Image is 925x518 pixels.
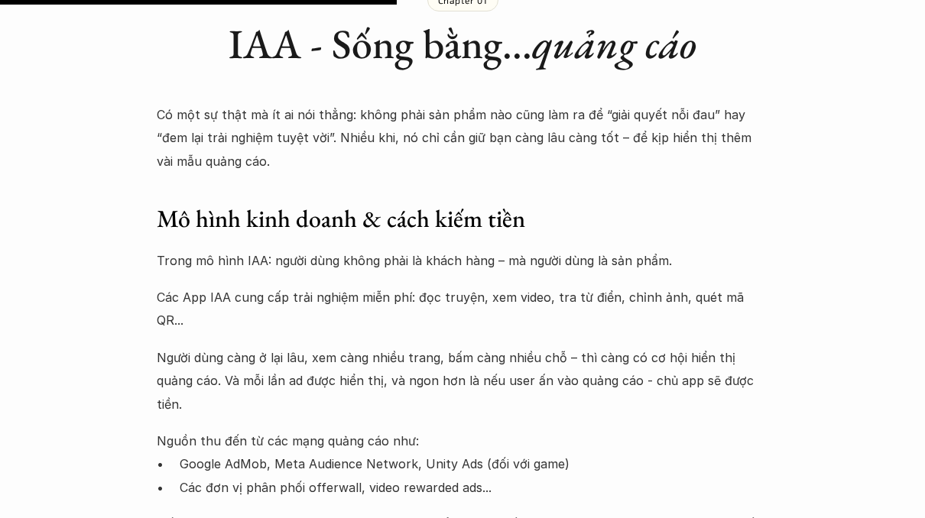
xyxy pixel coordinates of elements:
p: Nguồn thu đến từ các mạng quảng cáo như: [157,429,768,452]
p: Google AdMob, Meta Audience Network, Unity Ads (đối với game) [180,452,768,475]
p: Trong mô hình IAA: người dùng không phải là khách hàng – mà người dùng là sản phẩm. [157,249,768,272]
em: quảng cáo [532,17,696,70]
h3: Mô hình kinh doanh & cách kiếm tiền [157,203,768,235]
p: Người dùng càng ở lại lâu, xem càng nhiều trang, bấm càng nhiều chỗ – thì càng có cơ hội hiển thị... [157,346,768,416]
h1: IAA - Sống bằng... [157,19,768,69]
p: Có một sự thật mà ít ai nói thẳng: không phải sản phẩm nào cũng làm ra để “giải quyết nỗi đau” ha... [157,103,768,173]
p: Các đơn vị phân phối offerwall, video rewarded ads... [180,476,768,499]
p: Các App IAA cung cấp trải nghiệm miễn phí: đọc truyện, xem video, tra từ điển, chỉnh ảnh, quét mã... [157,286,768,332]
